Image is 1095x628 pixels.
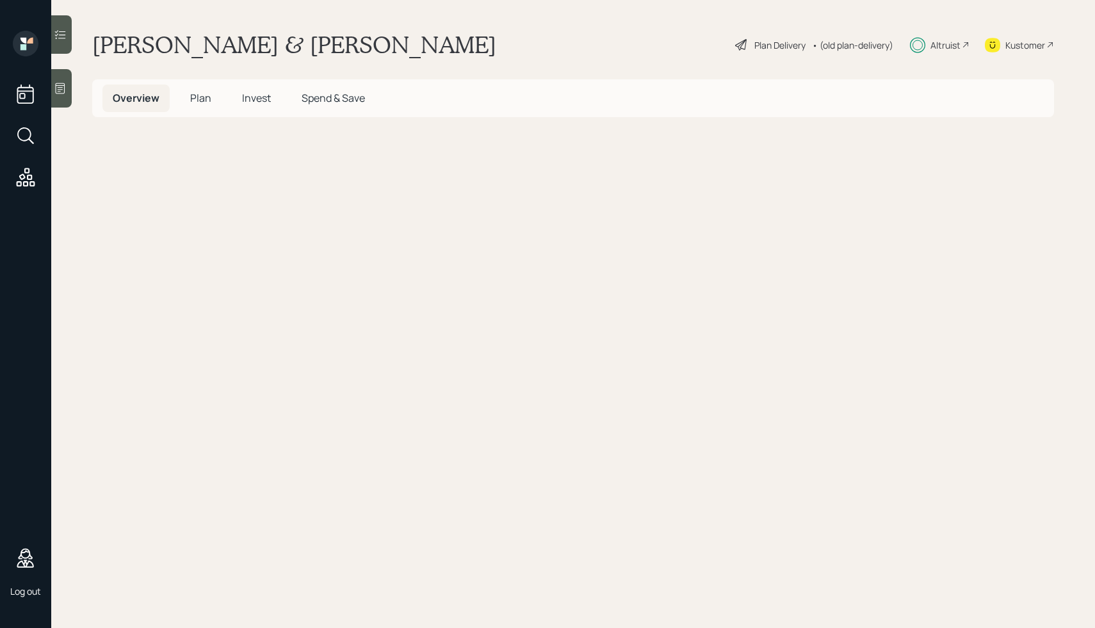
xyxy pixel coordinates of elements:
span: Plan [190,91,211,105]
span: Overview [113,91,159,105]
h1: [PERSON_NAME] & [PERSON_NAME] [92,31,496,59]
div: Altruist [930,38,961,52]
span: Spend & Save [302,91,365,105]
div: Log out [10,585,41,597]
div: Kustomer [1005,38,1045,52]
div: Plan Delivery [754,38,806,52]
span: Invest [242,91,271,105]
div: • (old plan-delivery) [812,38,893,52]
